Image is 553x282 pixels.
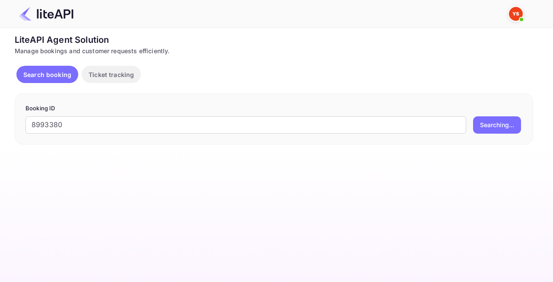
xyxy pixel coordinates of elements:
[25,116,466,134] input: Enter Booking ID (e.g., 63782194)
[19,7,73,21] img: LiteAPI Logo
[15,46,533,55] div: Manage bookings and customer requests efficiently.
[25,104,522,113] p: Booking ID
[23,70,71,79] p: Search booking
[473,116,521,134] button: Searching...
[89,70,134,79] p: Ticket tracking
[15,33,533,46] div: LiteAPI Agent Solution
[509,7,523,21] img: Yandex Support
